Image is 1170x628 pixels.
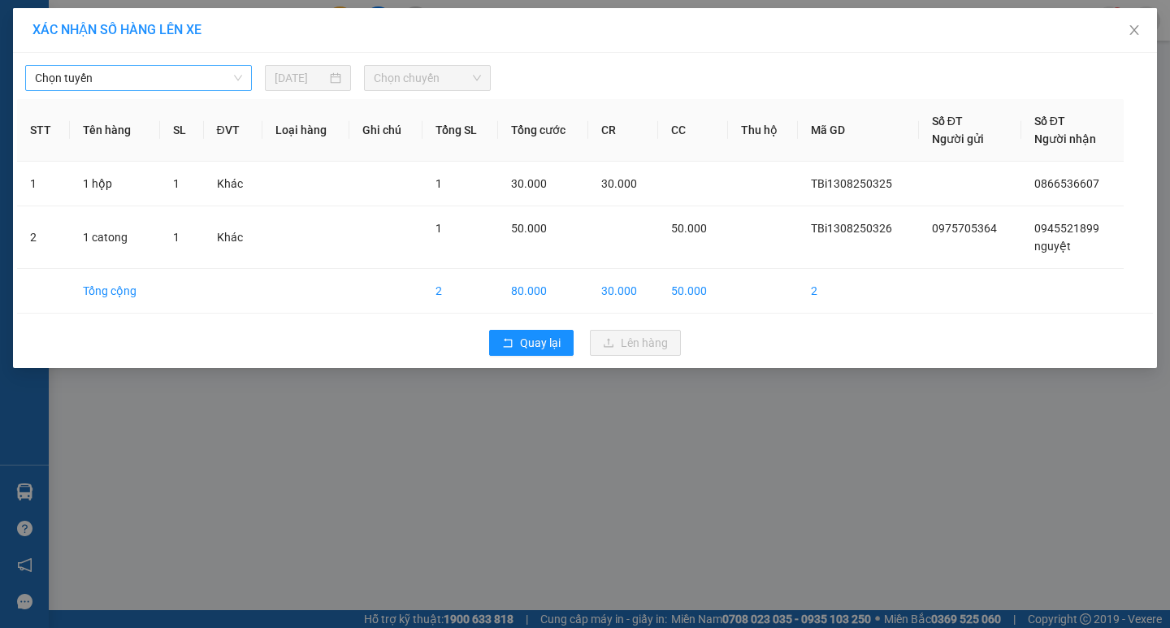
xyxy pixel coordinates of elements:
[160,99,204,162] th: SL
[47,41,123,55] span: -
[590,330,681,356] button: uploadLên hàng
[1034,240,1071,253] span: nguyệt
[95,24,149,36] strong: HOTLINE :
[32,22,201,37] span: XÁC NHẬN SỐ HÀNG LÊN XE
[173,177,180,190] span: 1
[498,99,588,162] th: Tổng cước
[17,206,70,269] td: 2
[588,99,658,162] th: CR
[658,269,728,314] td: 50.000
[932,222,997,235] span: 0975705364
[502,337,513,350] span: rollback
[47,58,199,102] span: 14 [PERSON_NAME], [PERSON_NAME]
[204,162,262,206] td: Khác
[47,58,199,102] span: VP [PERSON_NAME] -
[204,99,262,162] th: ĐVT
[1034,132,1096,145] span: Người nhận
[511,222,547,235] span: 50.000
[12,66,29,78] span: Gửi
[35,9,210,21] strong: CÔNG TY VẬN TẢI ĐỨC TRƯỞNG
[435,177,442,190] span: 1
[51,41,123,55] span: 0975705364
[932,132,984,145] span: Người gửi
[70,99,159,162] th: Tên hàng
[349,99,422,162] th: Ghi chú
[511,177,547,190] span: 30.000
[601,177,637,190] span: 30.000
[422,269,498,314] td: 2
[489,330,574,356] button: rollbackQuay lại
[435,222,442,235] span: 1
[262,99,349,162] th: Loại hàng
[1128,24,1141,37] span: close
[811,177,892,190] span: TBi1308250325
[520,334,561,352] span: Quay lại
[1034,222,1099,235] span: 0945521899
[671,222,707,235] span: 50.000
[798,269,919,314] td: 2
[70,269,159,314] td: Tổng cộng
[204,206,262,269] td: Khác
[17,162,70,206] td: 1
[798,99,919,162] th: Mã GD
[173,231,180,244] span: 1
[1111,8,1157,54] button: Close
[17,99,70,162] th: STT
[728,99,799,162] th: Thu hộ
[658,99,728,162] th: CC
[374,66,481,90] span: Chọn chuyến
[1034,177,1099,190] span: 0866536607
[422,99,498,162] th: Tổng SL
[275,69,327,87] input: 13/08/2025
[498,269,588,314] td: 80.000
[1034,115,1065,128] span: Số ĐT
[35,66,242,90] span: Chọn tuyến
[932,115,963,128] span: Số ĐT
[102,110,174,124] span: 0945521899
[50,110,174,124] span: nguyệt -
[70,162,159,206] td: 1 hộp
[588,269,658,314] td: 30.000
[70,206,159,269] td: 1 catong
[811,222,892,235] span: TBi1308250326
